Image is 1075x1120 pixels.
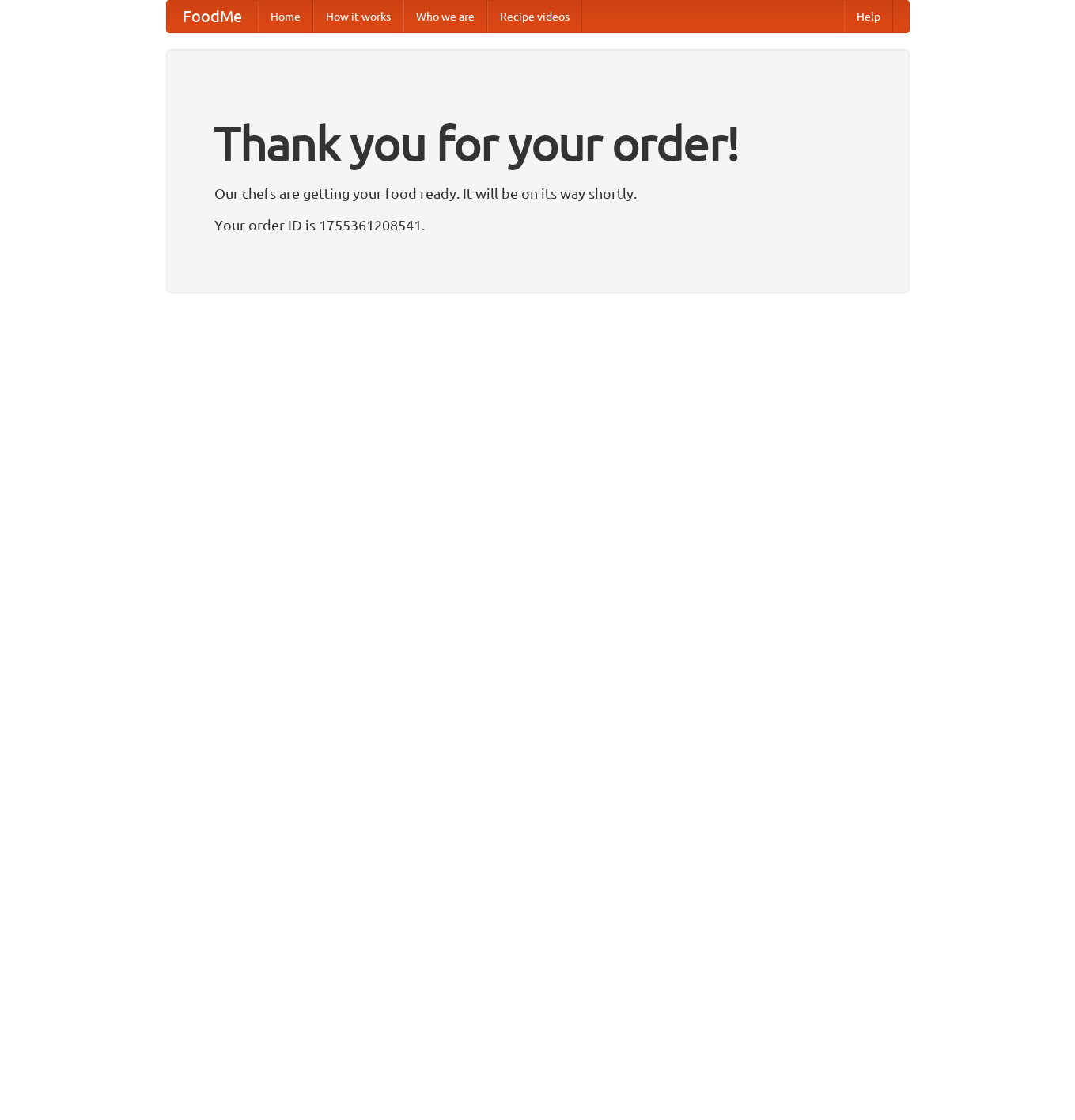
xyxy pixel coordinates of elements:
a: Home [258,1,313,32]
a: Recipe videos [487,1,582,32]
a: How it works [313,1,403,32]
a: Who we are [403,1,487,32]
p: Our chefs are getting your food ready. It will be on its way shortly. [214,181,861,205]
h1: Thank you for your order! [214,105,861,181]
p: Your order ID is 1755361208541. [214,213,861,237]
a: FoodMe [167,1,258,32]
a: Help [844,1,893,32]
